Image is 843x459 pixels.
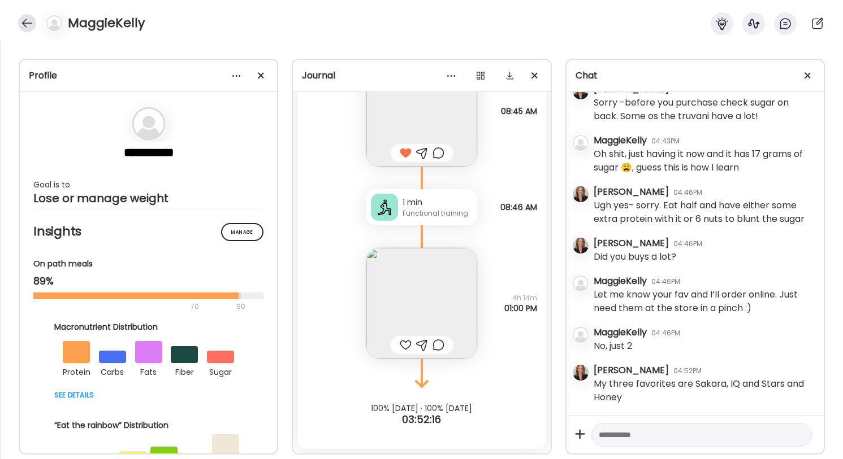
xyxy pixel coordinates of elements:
div: 1 min [403,196,473,208]
div: 04:52PM [673,366,702,376]
div: [PERSON_NAME] [594,364,669,377]
img: bg-avatar-default.svg [573,276,589,291]
div: Let me know your fav and I’ll order online. Just need them at the store in a pinch :) [594,288,815,315]
div: Lose or manage weight [33,191,263,205]
img: avatars%2FOBFS3SlkXLf3tw0VcKDc4a7uuG83 [573,365,589,381]
div: [PERSON_NAME] [594,185,669,199]
img: avatars%2FOBFS3SlkXLf3tw0VcKDc4a7uuG83 [573,238,589,253]
div: 100% [DATE] · 100% [DATE] [293,404,550,413]
div: MaggieKelly [594,134,647,147]
div: 04:46PM [673,239,702,249]
div: fiber [171,363,198,379]
span: 01:00 PM [504,303,537,313]
div: 04:46PM [651,277,680,287]
div: Oh shit, just having it now and it has 17 grams of sugar 😩, guess this is how I learn [594,147,815,174]
div: Ugh yes- sorry. Eat half and have either some extra protein with it or 6 nuts to blunt the sugar [594,199,815,226]
div: Macronutrient Distribution [54,321,243,333]
div: My three favorites are Sakara, IQ and Stars and Honey [594,377,815,404]
div: 04:43PM [651,136,680,146]
img: bg-avatar-default.svg [46,15,62,31]
div: carbs [99,363,126,379]
img: bg-avatar-default.svg [132,107,166,141]
div: Goal is to [33,178,263,191]
span: 08:46 AM [500,202,537,212]
div: MaggieKelly [594,274,647,288]
div: [PERSON_NAME] [594,237,669,250]
div: 89% [33,274,263,288]
div: On path meals [33,258,263,270]
div: 90 [235,300,247,313]
div: “Eat the rainbow” Distribution [54,419,243,431]
div: fats [135,363,162,379]
div: Did you buys a lot? [594,250,676,264]
div: Journal [302,69,541,82]
div: Sorry -before you purchase check sugar on back. Some os the truvani have a lot! [594,96,815,123]
img: avatars%2FOBFS3SlkXLf3tw0VcKDc4a7uuG83 [573,186,589,202]
span: 4h 14m [504,293,537,303]
img: images%2FnR0t7EISuYYMJDOB54ce2c9HOZI3%2FAyF0uxYV3NhCaoobDVJq%2FPw6PvOdndIfKX8jGV0oZ_240 [366,56,477,167]
div: 70 [33,300,233,313]
div: Functional training [403,208,473,218]
div: protein [63,363,90,379]
div: 04:46PM [673,187,702,198]
div: No, just 2 [594,339,632,353]
div: sugar [207,363,234,379]
div: Profile [29,69,268,82]
span: 08:45 AM [501,106,537,116]
img: bg-avatar-default.svg [573,135,589,151]
img: bg-avatar-default.svg [573,327,589,343]
div: 03:52:16 [293,413,550,426]
div: 04:46PM [651,328,680,338]
h4: MaggieKelly [68,14,145,32]
div: Chat [576,69,815,82]
div: Manage [221,223,263,241]
div: MaggieKelly [594,326,647,339]
h2: Insights [33,223,263,240]
img: images%2FnR0t7EISuYYMJDOB54ce2c9HOZI3%2FuSyoqFjqgB8j5Sopt6Ml%2FUwYU3PtZffJ9jFSWllwB_240 [366,248,477,359]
